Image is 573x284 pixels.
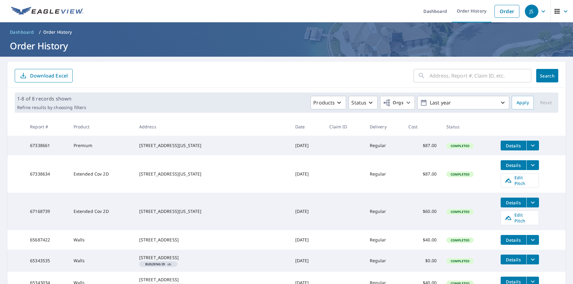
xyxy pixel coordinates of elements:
td: 65343535 [25,250,68,272]
div: [STREET_ADDRESS] [139,277,285,283]
button: detailsBtn-67338661 [501,141,526,150]
td: 67168739 [25,193,68,230]
th: Report # [25,118,68,136]
button: detailsBtn-65343535 [501,255,526,264]
span: Details [504,162,523,168]
nav: breadcrumb [7,27,566,37]
td: Regular [365,250,404,272]
td: Premium [69,136,134,155]
td: [DATE] [290,155,325,193]
span: Dashboard [10,29,34,35]
span: Apply [517,99,529,107]
td: [DATE] [290,250,325,272]
span: Completed [447,210,473,214]
td: Regular [365,136,404,155]
div: [STREET_ADDRESS][US_STATE] [139,171,285,177]
button: Products [311,96,346,109]
span: Details [504,237,523,243]
button: filesDropdownBtn-65343535 [526,255,539,264]
td: $40.00 [403,230,441,250]
p: 1-8 of 8 records shown [17,95,86,102]
a: Order [495,5,519,18]
span: Completed [447,144,473,148]
span: Search [541,73,553,79]
th: Date [290,118,325,136]
th: Delivery [365,118,404,136]
div: [STREET_ADDRESS][US_STATE] [139,142,285,149]
input: Address, Report #, Claim ID, etc. [430,67,531,84]
p: Refine results by choosing filters [17,105,86,110]
button: Last year [417,96,509,109]
td: $60.00 [403,193,441,230]
button: filesDropdownBtn-67338661 [526,141,539,150]
td: $87.00 [403,136,441,155]
td: 67338634 [25,155,68,193]
div: [STREET_ADDRESS][US_STATE] [139,208,285,214]
span: Orgs [383,99,403,107]
button: detailsBtn-65687422 [501,235,526,245]
a: Dashboard [7,27,36,37]
th: Address [134,118,290,136]
th: Status [441,118,496,136]
p: Order History [43,29,72,35]
td: 67338661 [25,136,68,155]
td: Extended Cov 2D [69,155,134,193]
td: Regular [365,155,404,193]
td: [DATE] [290,193,325,230]
th: Claim ID [324,118,365,136]
button: Download Excel [15,69,73,82]
button: Orgs [380,96,415,109]
span: Completed [447,172,473,176]
td: [DATE] [290,230,325,250]
th: Cost [403,118,441,136]
span: Details [504,200,523,206]
span: Completed [447,259,473,263]
a: Edit Pitch [501,173,539,188]
em: Building ID [145,263,165,266]
button: filesDropdownBtn-67338634 [526,160,539,170]
p: Last year [427,97,499,108]
span: Details [504,257,523,263]
td: Regular [365,193,404,230]
span: Details [504,143,523,149]
button: Apply [512,96,534,109]
p: Products [313,99,335,106]
th: Product [69,118,134,136]
td: Extended Cov 2D [69,193,134,230]
button: detailsBtn-67168739 [501,198,526,207]
button: filesDropdownBtn-65687422 [526,235,539,245]
p: Status [351,99,366,106]
span: Edit Pitch [505,175,535,186]
td: Regular [365,230,404,250]
td: Walls [69,250,134,272]
button: Status [349,96,378,109]
a: Edit Pitch [501,210,539,225]
div: [STREET_ADDRESS] [139,255,285,261]
img: EV Logo [11,7,83,16]
span: ob [142,263,175,266]
span: Edit Pitch [505,212,535,224]
li: / [39,28,41,36]
td: $87.00 [403,155,441,193]
td: [DATE] [290,136,325,155]
td: 65687422 [25,230,68,250]
button: filesDropdownBtn-67168739 [526,198,539,207]
div: JS [525,5,538,18]
button: Search [536,69,558,82]
div: [STREET_ADDRESS] [139,237,285,243]
button: detailsBtn-67338634 [501,160,526,170]
td: $0.00 [403,250,441,272]
td: Walls [69,230,134,250]
span: Completed [447,238,473,242]
p: Download Excel [30,72,68,79]
h1: Order History [7,40,566,52]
